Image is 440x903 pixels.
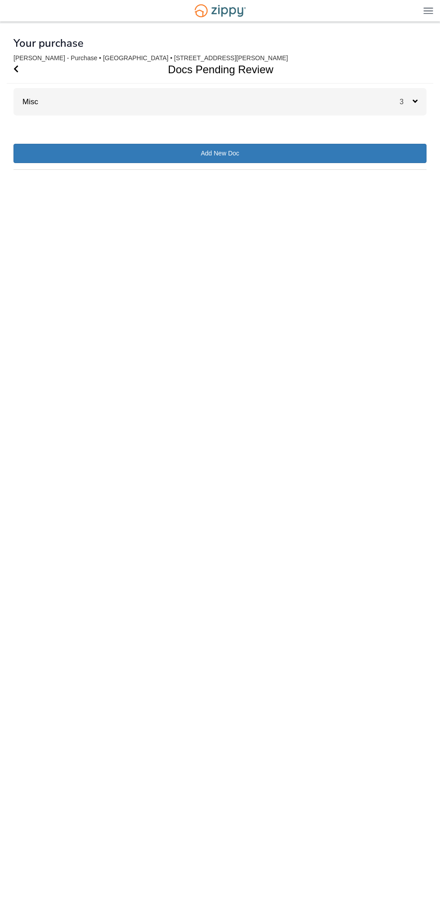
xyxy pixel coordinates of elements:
[423,7,433,14] img: Mobile Dropdown Menu
[13,144,427,163] a: Add New Doc
[400,98,413,106] span: 3
[13,37,84,49] h1: Your purchase
[7,56,423,83] h1: Docs Pending Review
[13,97,38,106] a: Misc
[13,56,18,83] a: Go Back
[13,54,427,62] div: [PERSON_NAME] - Purchase • [GEOGRAPHIC_DATA] • [STREET_ADDRESS][PERSON_NAME]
